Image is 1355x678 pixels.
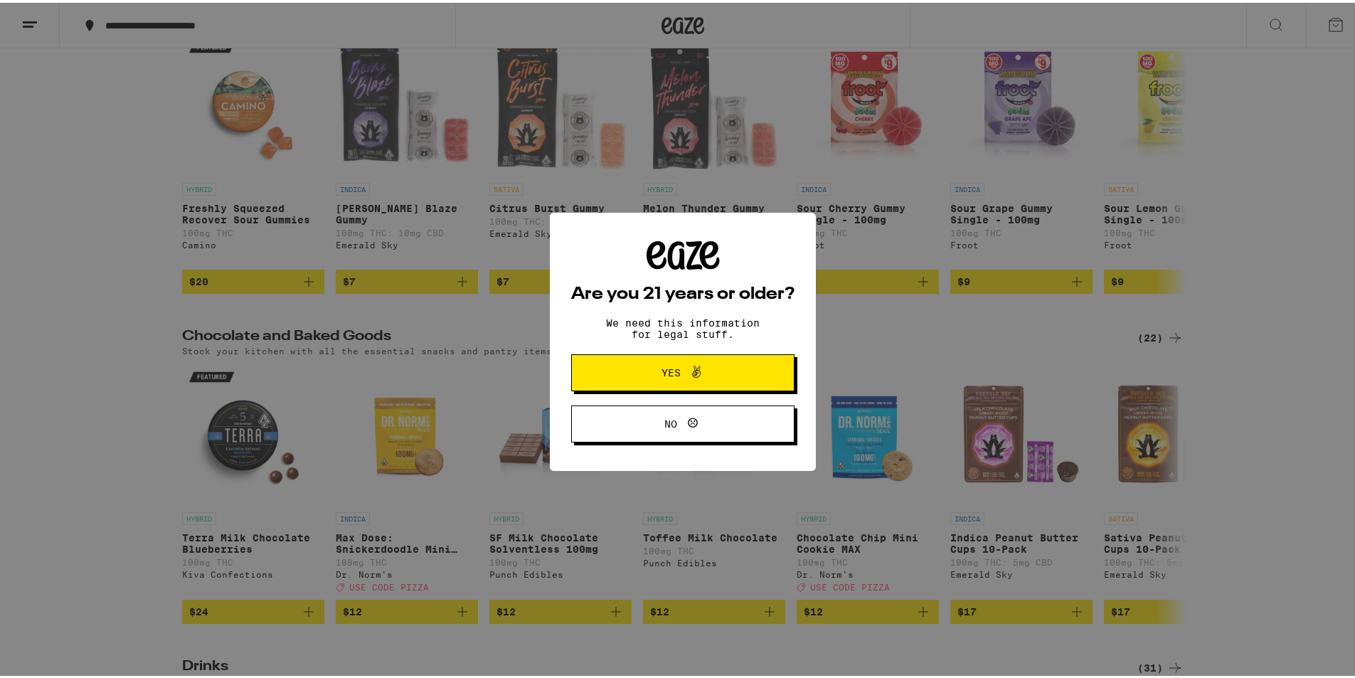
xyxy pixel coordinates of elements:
[571,403,795,440] button: No
[571,283,795,300] h2: Are you 21 years or older?
[664,416,677,426] span: No
[594,314,772,337] p: We need this information for legal stuff.
[661,365,681,375] span: Yes
[571,351,795,388] button: Yes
